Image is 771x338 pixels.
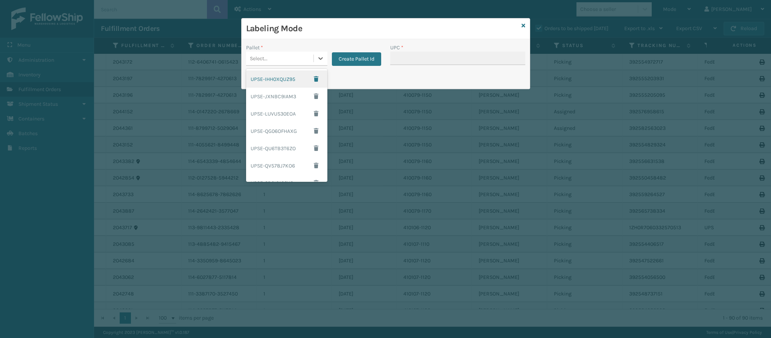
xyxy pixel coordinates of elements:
[246,23,519,34] h3: Labeling Mode
[246,122,327,140] div: UPSE-QG06OFHAXG
[246,105,327,122] div: UPSE-LUVUS30EOA
[246,70,327,88] div: UPSE-IHH0XQUZ95
[246,44,263,52] label: Pallet
[246,157,327,174] div: UPSE-QV578J7KO6
[250,55,268,62] div: Select...
[246,140,327,157] div: UPSE-QU6TB3T6ZO
[390,44,403,52] label: UPC
[332,52,381,66] button: Create Pallet Id
[246,174,327,192] div: UPSE-SDSIG166YO
[246,88,327,105] div: UPSE-JXNBC9IAM3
